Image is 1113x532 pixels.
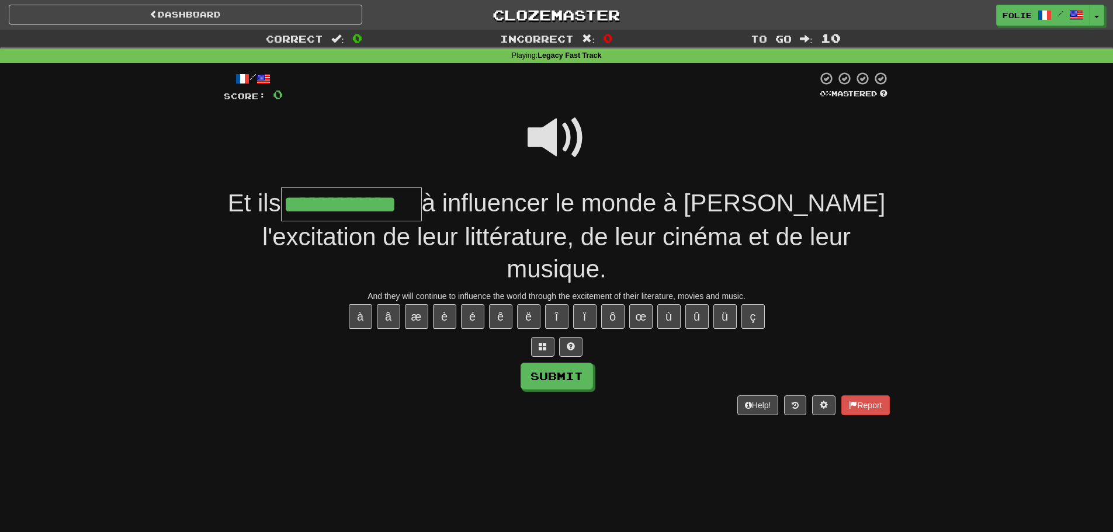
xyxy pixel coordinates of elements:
[273,87,283,102] span: 0
[582,34,595,44] span: :
[538,51,601,60] strong: Legacy Fast Track
[489,304,512,329] button: ê
[751,33,792,44] span: To go
[500,33,574,44] span: Incorrect
[224,91,266,101] span: Score:
[821,31,841,45] span: 10
[433,304,456,329] button: è
[377,304,400,329] button: â
[224,290,890,302] div: And they will continue to influence the world through the excitement of their literature, movies ...
[737,395,779,415] button: Help!
[1003,10,1032,20] span: folie
[405,304,428,329] button: æ
[657,304,681,329] button: ù
[559,337,582,357] button: Single letter hint - you only get 1 per sentence and score half the points! alt+h
[685,304,709,329] button: û
[380,5,733,25] a: Clozemaster
[741,304,765,329] button: ç
[820,89,831,98] span: 0 %
[800,34,813,44] span: :
[9,5,362,25] a: Dashboard
[545,304,568,329] button: î
[713,304,737,329] button: ü
[996,5,1090,26] a: folie /
[784,395,806,415] button: Round history (alt+y)
[629,304,653,329] button: œ
[517,304,540,329] button: ë
[601,304,625,329] button: ô
[817,89,890,99] div: Mastered
[573,304,597,329] button: ï
[266,33,323,44] span: Correct
[228,189,281,217] span: Et ils
[349,304,372,329] button: à
[841,395,889,415] button: Report
[262,189,885,283] span: à influencer le monde à [PERSON_NAME] l'excitation de leur littérature, de leur cinéma et de leur...
[331,34,344,44] span: :
[1057,9,1063,18] span: /
[224,71,283,86] div: /
[461,304,484,329] button: é
[531,337,554,357] button: Switch sentence to multiple choice alt+p
[603,31,613,45] span: 0
[352,31,362,45] span: 0
[521,363,593,390] button: Submit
